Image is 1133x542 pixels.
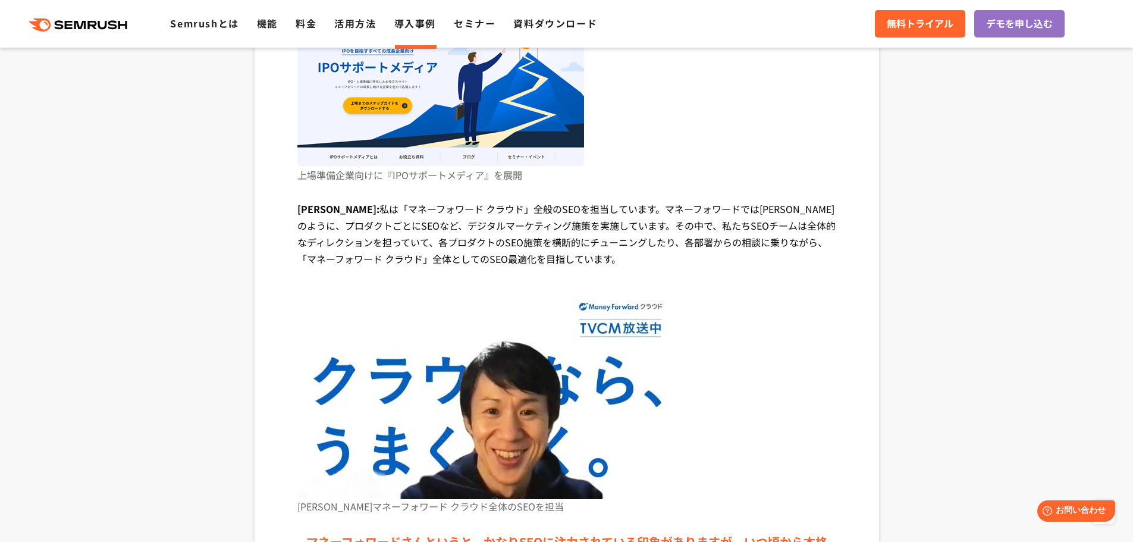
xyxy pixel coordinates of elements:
p: 私は「マネーフォワード クラウド」全般のSEOを担当しています。マネーフォワードでは[PERSON_NAME]のように、プロダクトごとにSEOなど、デジタルマーケティング施策を実施しています。そ... [297,200,836,285]
a: セミナー [454,16,495,30]
a: 無料トライアル [875,10,965,37]
span: [PERSON_NAME]: [297,202,379,216]
a: 活用方法 [334,16,376,30]
img: 株式会社マネーフォワード 清水氏 [297,285,678,499]
img: IPOサポートメディア [297,8,584,168]
span: デモを申し込む [986,16,1053,32]
a: Semrushとは [170,16,238,30]
a: 料金 [296,16,316,30]
p: [PERSON_NAME]マネーフォワード クラウド全体のSEOを担当 [297,499,836,532]
a: 機能 [257,16,278,30]
a: 導入事例 [394,16,436,30]
a: 資料ダウンロード [513,16,597,30]
a: デモを申し込む [974,10,1065,37]
p: 上場準備企業向けに『IPOサポートメディア』を展開 [297,168,836,201]
iframe: Help widget launcher [1027,496,1120,529]
span: 無料トライアル [887,16,953,32]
